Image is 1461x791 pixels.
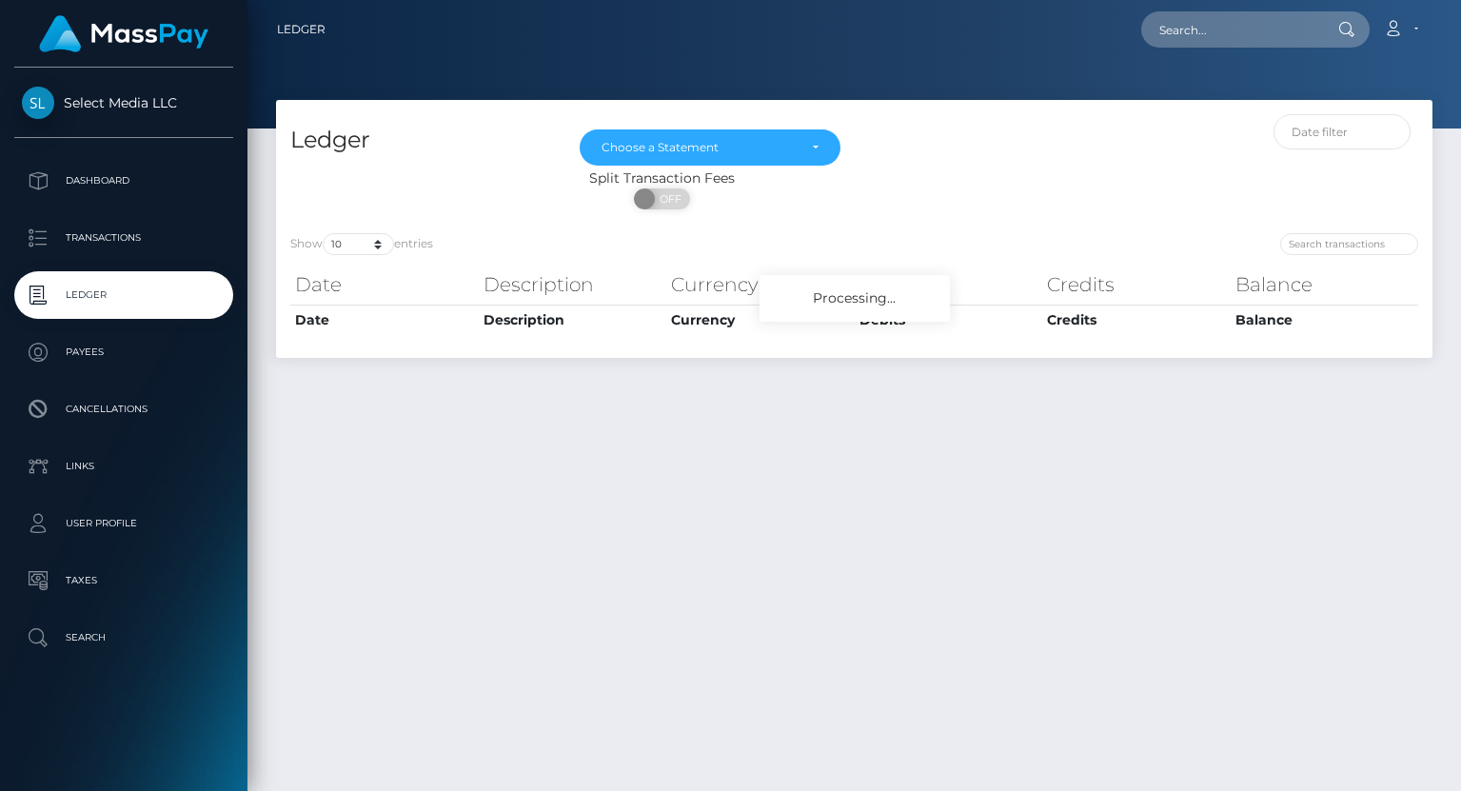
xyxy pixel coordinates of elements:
[644,188,692,209] span: OFF
[290,305,479,335] th: Date
[1280,233,1418,255] input: Search transactions
[14,557,233,604] a: Taxes
[290,233,433,255] label: Show entries
[666,266,855,304] th: Currency
[14,614,233,662] a: Search
[580,129,840,166] button: Choose a Statement
[22,87,54,119] img: Select Media LLC
[22,509,226,538] p: User Profile
[479,305,667,335] th: Description
[1042,305,1231,335] th: Credits
[290,124,551,157] h4: Ledger
[22,395,226,424] p: Cancellations
[22,566,226,595] p: Taxes
[22,224,226,252] p: Transactions
[1141,11,1320,48] input: Search...
[22,623,226,652] p: Search
[14,271,233,319] a: Ledger
[855,266,1043,304] th: Debits
[277,10,326,49] a: Ledger
[323,233,394,255] select: Showentries
[22,167,226,195] p: Dashboard
[14,443,233,490] a: Links
[14,214,233,262] a: Transactions
[479,266,667,304] th: Description
[1231,266,1419,304] th: Balance
[1231,305,1419,335] th: Balance
[14,386,233,433] a: Cancellations
[760,275,950,322] div: Processing...
[22,338,226,366] p: Payees
[602,140,797,155] div: Choose a Statement
[14,94,233,111] span: Select Media LLC
[22,452,226,481] p: Links
[14,328,233,376] a: Payees
[14,157,233,205] a: Dashboard
[1042,266,1231,304] th: Credits
[39,15,208,52] img: MassPay Logo
[666,305,855,335] th: Currency
[14,500,233,547] a: User Profile
[1273,114,1411,149] input: Date filter
[276,168,1047,188] div: Split Transaction Fees
[290,266,479,304] th: Date
[22,281,226,309] p: Ledger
